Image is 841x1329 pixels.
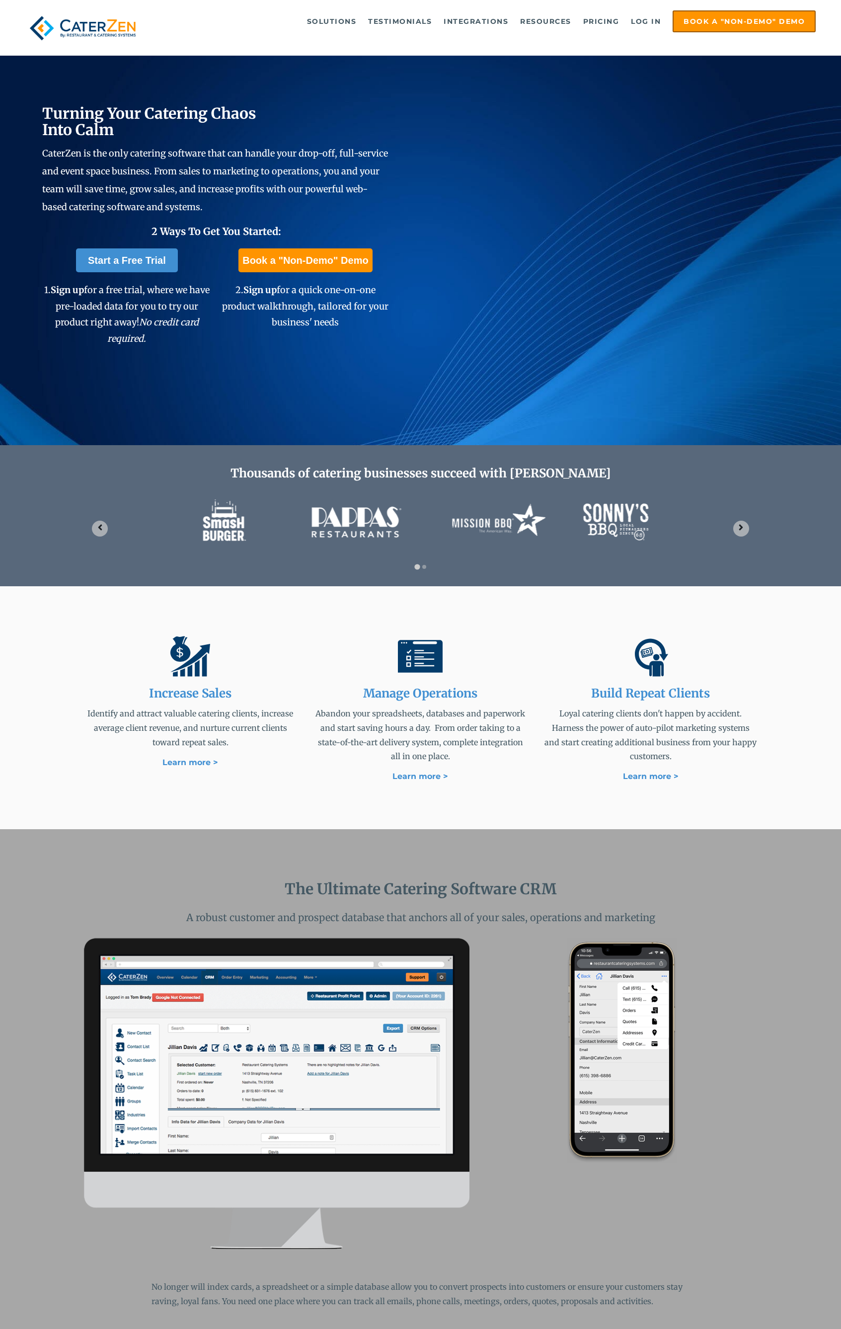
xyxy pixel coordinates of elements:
div: Navigation Menu [160,10,816,32]
div: Select a slide to show [410,562,432,570]
h2: Thousands of catering businesses succeed with [PERSON_NAME] [84,467,757,481]
a: Book a "Non-Demo" Demo [673,10,816,32]
a: Integrations [439,11,513,31]
div: 1 of 2 [83,486,756,556]
a: Testimonials [363,11,437,31]
iframe: Help widget launcher [753,1290,830,1318]
img: Build repeat catering clients [628,634,673,679]
span: 1. for a free trial, where we have pre-loaded data for you to try our product right away! [44,284,210,344]
em: No credit card required. [107,316,199,344]
section: Image carousel with 2 slides. [84,486,757,570]
p: Loyal catering clients don't happen by accident. Harness the power of auto-pilot marketing system... [544,706,757,764]
a: Pricing [578,11,624,31]
h2: Build Repeat Clients [544,687,757,701]
h2: Increase Sales [84,687,297,701]
p: Identify and attract valuable catering clients, increase average client revenue, and nurture curr... [84,706,297,749]
a: Resources [515,11,576,31]
img: caterzen-catering-crm [84,938,469,1249]
a: Learn more > [392,772,448,781]
a: Learn more > [623,772,679,781]
img: Manage catering opertions [398,634,443,679]
span: Sign up [243,284,277,296]
a: Learn more > [162,758,218,767]
span: 2 Ways To Get You Started: [152,225,281,237]
a: Log in [626,11,666,31]
span: CaterZen is the only catering software that can handle your drop-off, full-service and event spac... [42,148,388,213]
button: Go to slide 1 [414,564,420,569]
span: Sign up [51,284,84,296]
img: caterzen-client-logos-1 [182,486,659,556]
img: Increase catering sales [168,634,213,679]
span: A robust customer and prospect database that anchors all of your sales, operations and marketing [186,911,655,924]
a: Start a Free Trial [76,248,178,272]
span: The Ultimate Catering Software CRM [285,879,557,898]
img: mobile-ordering-options [567,938,677,1163]
span: Turning Your Catering Chaos Into Calm [42,104,256,139]
a: Book a "Non-Demo" Demo [238,248,372,272]
h2: Manage Operations [314,687,527,701]
button: Next slide [733,521,749,537]
img: caterzen [25,10,140,46]
button: Go to last slide [92,521,108,537]
p: No longer will index cards, a spreadsheet or a simple database allow you to convert prospects int... [152,1280,690,1323]
button: Go to slide 2 [422,565,426,569]
p: Abandon your spreadsheets, databases and paperwork and start saving hours a day. From order takin... [314,706,527,764]
a: Solutions [302,11,362,31]
span: 2. for a quick one-on-one product walkthrough, tailored for your business' needs [222,284,388,328]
